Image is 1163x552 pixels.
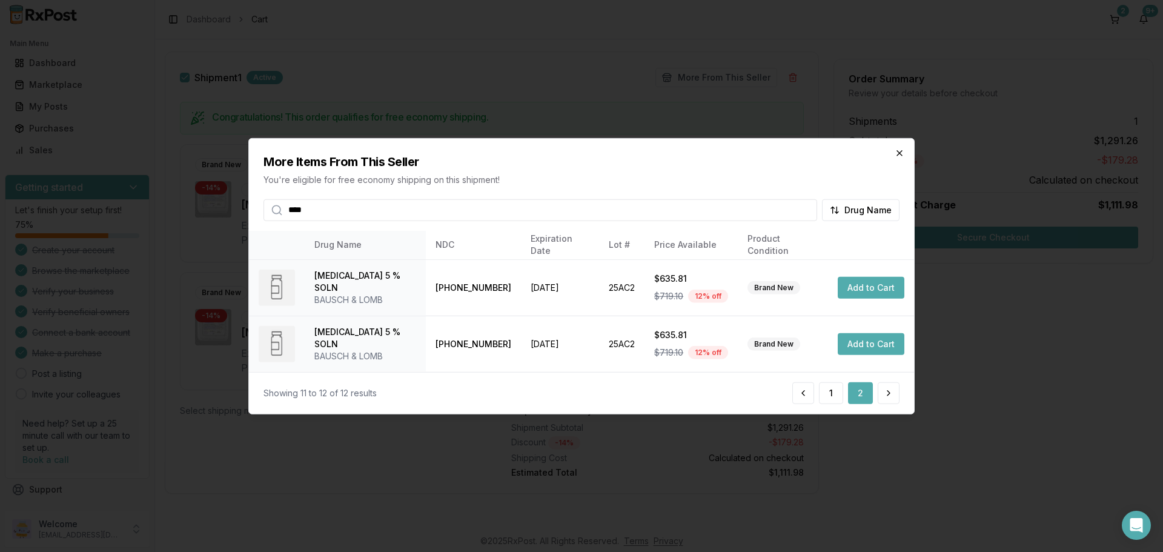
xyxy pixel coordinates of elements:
button: 2 [848,382,873,404]
td: 25AC2 [599,259,644,316]
h2: More Items From This Seller [263,153,900,170]
td: [PHONE_NUMBER] [426,316,521,372]
div: 12 % off [688,290,728,303]
th: Expiration Date [521,230,599,259]
td: 25AC2 [599,316,644,372]
button: Add to Cart [838,333,904,355]
button: Drug Name [822,199,900,221]
td: [DATE] [521,259,599,316]
div: [MEDICAL_DATA] 5 % SOLN [314,270,416,294]
div: Showing 11 to 12 of 12 results [263,387,377,399]
button: Add to Cart [838,277,904,299]
th: Drug Name [305,230,426,259]
span: Drug Name [844,204,892,216]
th: Price Available [644,230,738,259]
div: Brand New [747,338,800,351]
div: Brand New [747,281,800,294]
th: Product Condition [738,230,828,259]
img: Xiidra 5 % SOLN [259,270,295,306]
div: BAUSCH & LOMB [314,350,416,362]
img: Xiidra 5 % SOLN [259,326,295,362]
div: BAUSCH & LOMB [314,294,416,306]
div: $635.81 [654,329,728,341]
span: $719.10 [654,347,683,359]
th: Lot # [599,230,644,259]
p: You're eligible for free economy shipping on this shipment! [263,173,900,185]
td: [DATE] [521,316,599,372]
div: [MEDICAL_DATA] 5 % SOLN [314,326,416,350]
button: 1 [819,382,843,404]
th: NDC [426,230,521,259]
span: $719.10 [654,290,683,302]
div: $635.81 [654,273,728,285]
td: [PHONE_NUMBER] [426,259,521,316]
div: 12 % off [688,346,728,359]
